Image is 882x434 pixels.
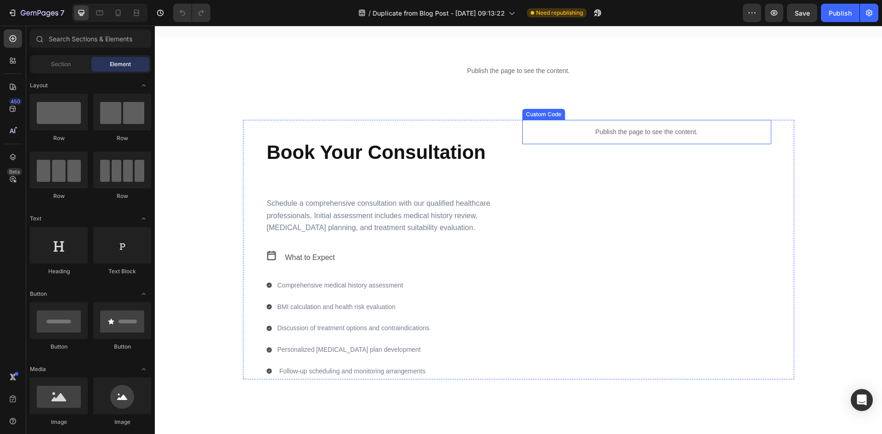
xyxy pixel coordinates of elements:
[369,85,408,93] div: Custom Code
[155,26,882,434] iframe: Design area
[93,134,151,142] div: Row
[30,418,88,426] div: Image
[4,4,68,22] button: 7
[30,290,47,298] span: Button
[829,8,852,18] div: Publish
[368,8,371,18] span: /
[30,267,88,276] div: Heading
[9,98,22,105] div: 450
[136,287,151,301] span: Toggle open
[787,4,817,22] button: Save
[93,192,151,200] div: Row
[136,211,151,226] span: Toggle open
[30,81,48,90] span: Layout
[7,168,22,175] div: Beta
[51,60,71,68] span: Section
[60,7,64,18] p: 7
[173,4,210,22] div: Undo/Redo
[821,4,859,22] button: Publish
[30,214,41,223] span: Text
[30,29,151,48] input: Search Sections & Elements
[93,343,151,351] div: Button
[536,9,583,17] span: Need republishing
[367,101,616,111] p: Publish the page to see the content.
[795,9,810,17] span: Save
[30,365,46,373] span: Media
[30,343,88,351] div: Button
[93,267,151,276] div: Text Block
[851,389,873,411] div: Open Intercom Messenger
[110,60,131,68] span: Element
[373,8,505,18] span: Duplicate from Blog Post - [DATE] 09:13:22
[136,78,151,93] span: Toggle open
[93,418,151,426] div: Image
[30,192,88,200] div: Row
[30,134,88,142] div: Row
[136,362,151,377] span: Toggle open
